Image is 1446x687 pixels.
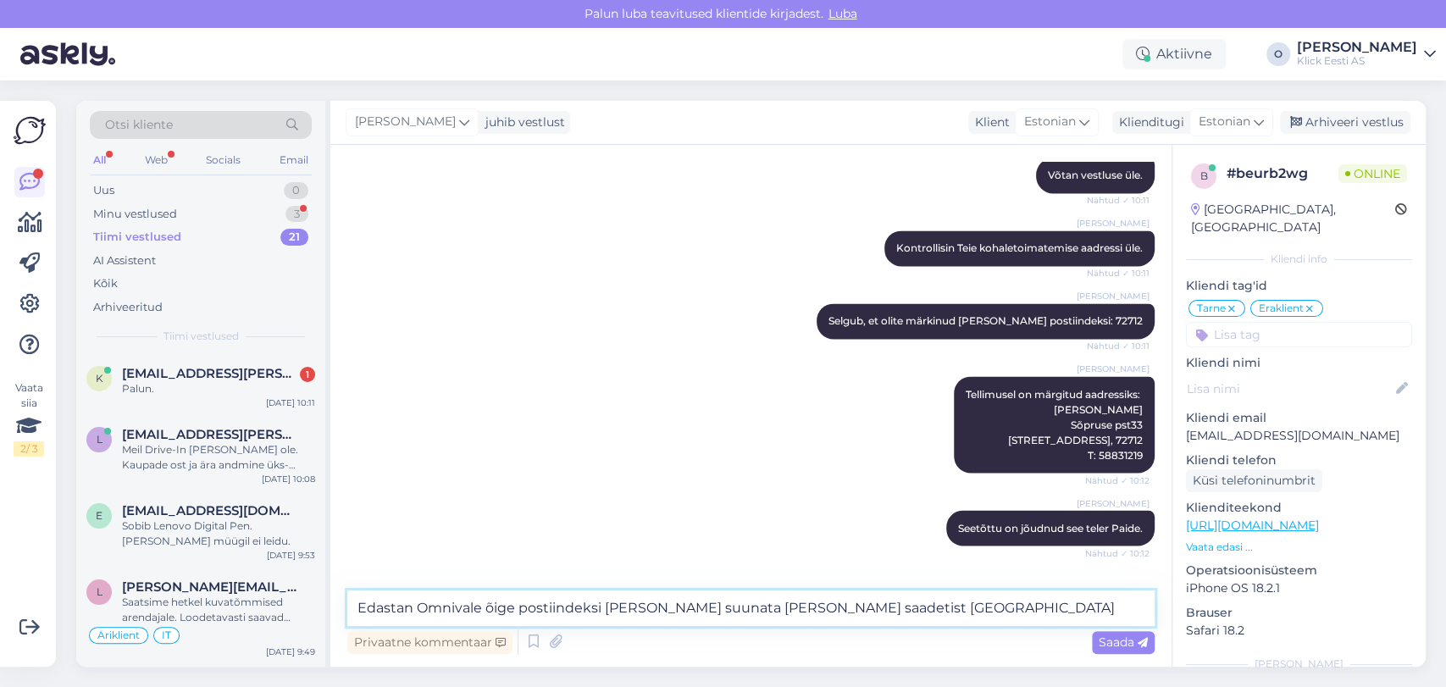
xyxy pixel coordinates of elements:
span: Nähtud ✓ 10:11 [1086,194,1150,207]
div: Kõik [93,275,118,292]
div: [GEOGRAPHIC_DATA], [GEOGRAPHIC_DATA] [1191,201,1395,236]
div: 0 [284,182,308,199]
span: Nähtud ✓ 10:12 [1085,474,1150,486]
div: Uus [93,182,114,199]
textarea: Edastan Omnivale õige postiindeksi [PERSON_NAME] suunata [PERSON_NAME] saadetist [GEOGRAPHIC_DATA] [347,590,1155,626]
input: Lisa tag [1186,322,1412,347]
span: lauri@kahur.ee [122,579,298,595]
div: # beurb2wg [1227,163,1338,184]
span: Eraklient [1259,303,1304,313]
span: Tarne [1197,303,1226,313]
div: 2 / 3 [14,441,44,457]
p: Kliendi telefon [1186,452,1412,469]
span: Tiimi vestlused [163,329,239,344]
span: [PERSON_NAME] [1077,290,1150,302]
span: e [96,509,102,522]
img: Askly Logo [14,114,46,147]
div: Klick Eesti AS [1297,54,1417,68]
p: Kliendi nimi [1186,354,1412,372]
p: Vaata edasi ... [1186,540,1412,555]
span: Estonian [1199,113,1250,131]
a: [URL][DOMAIN_NAME] [1186,518,1319,533]
span: Võtan vestluse üle. [1048,169,1143,181]
div: Palun. [122,381,315,396]
div: juhib vestlust [479,114,565,131]
div: Vaata siia [14,380,44,457]
p: Safari 18.2 [1186,622,1412,640]
div: [DATE] 10:11 [266,396,315,409]
div: Klienditugi [1112,114,1184,131]
span: b [1200,169,1208,182]
div: [PERSON_NAME] [1186,657,1412,672]
div: [DATE] 9:53 [267,549,315,562]
div: Küsi telefoninumbrit [1186,469,1322,492]
span: Otsi kliente [105,116,173,134]
div: O [1266,42,1290,66]
div: Arhiveeritud [93,299,163,316]
span: l [97,585,102,598]
div: Sobib Lenovo Digital Pen. [PERSON_NAME] müügil ei leidu. [122,518,315,549]
div: Minu vestlused [93,206,177,223]
a: [PERSON_NAME]Klick Eesti AS [1297,41,1436,68]
div: Email [276,149,312,171]
p: Klienditeekond [1186,499,1412,517]
span: l [97,433,102,446]
div: 3 [285,206,308,223]
div: Klient [968,114,1010,131]
div: Privaatne kommentaar [347,631,512,654]
div: 21 [280,229,308,246]
div: Arhiveeri vestlus [1280,111,1410,134]
span: Online [1338,164,1407,183]
span: Nähtud ✓ 10:11 [1086,267,1150,280]
p: Kliendi email [1186,409,1412,427]
p: iPhone OS 18.2.1 [1186,579,1412,597]
div: Socials [202,149,244,171]
span: Nähtud ✓ 10:11 [1086,340,1150,352]
div: Saatsime hetkel kuvatõmmised arendajale. Loodetavasti saavad nende järgi mingi lahenduse [PERSON_... [122,595,315,625]
p: Brauser [1186,604,1412,622]
div: [DATE] 9:49 [266,645,315,658]
span: [PERSON_NAME] [1077,496,1150,509]
div: All [90,149,109,171]
span: elise.taar@gmail.com [122,503,298,518]
p: [EMAIL_ADDRESS][DOMAIN_NAME] [1186,427,1412,445]
span: Äriklient [97,630,140,640]
div: Kliendi info [1186,252,1412,267]
span: Nähtud ✓ 10:12 [1085,546,1150,559]
span: Tellimusel on märgitud aadressiks: [PERSON_NAME] Sõpruse pst33 [STREET_ADDRESS], 72712 T: 58831219 [966,387,1143,461]
div: Meil Drive-In [PERSON_NAME] ole. Kaupade ost ja ära andmine üks-ühele vahetuse puhul käib kauplus... [122,442,315,473]
span: Seetõttu on jõudnud see teler Paide. [958,521,1143,534]
span: [PERSON_NAME] [355,113,456,131]
span: [PERSON_NAME] [1077,217,1150,230]
div: 1 [300,367,315,382]
span: k [96,372,103,385]
span: Saada [1099,634,1148,650]
span: Luba [823,6,862,21]
span: [PERSON_NAME] [1077,363,1150,375]
span: Estonian [1024,113,1076,131]
span: Selgub, et olite märkinud [PERSON_NAME] postiindeksi: 72712 [828,314,1143,327]
div: Web [141,149,171,171]
span: kaisa.lepik.kl@gmail.com [122,366,298,381]
span: liit.joel@gmail.com [122,427,298,442]
div: Aktiivne [1122,39,1226,69]
span: IT [162,630,171,640]
p: Operatsioonisüsteem [1186,562,1412,579]
p: Kliendi tag'id [1186,277,1412,295]
div: Tiimi vestlused [93,229,181,246]
div: [PERSON_NAME] [1297,41,1417,54]
span: Kontrollisin Teie kohaletoimatemise aadressi üle. [896,241,1143,254]
input: Lisa nimi [1187,380,1393,398]
div: AI Assistent [93,252,156,269]
div: [DATE] 10:08 [262,473,315,485]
